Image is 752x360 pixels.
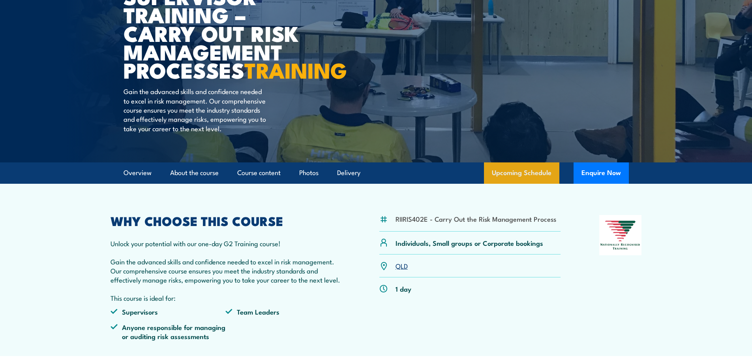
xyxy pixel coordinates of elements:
a: Course content [237,162,281,183]
a: About the course [170,162,219,183]
p: Gain the advanced skills and confidence needed to excel in risk management. Our comprehensive cou... [124,87,268,133]
p: Unlock your potential with our one-day G2 Training course! [111,239,341,248]
button: Enquire Now [574,162,629,184]
p: This course is ideal for: [111,293,341,302]
p: Gain the advanced skills and confidence needed to excel in risk management. Our comprehensive cou... [111,257,341,285]
li: Team Leaders [225,307,341,316]
a: Delivery [337,162,360,183]
a: Overview [124,162,152,183]
a: Photos [299,162,319,183]
h2: WHY CHOOSE THIS COURSE [111,215,341,226]
a: QLD [396,261,408,270]
p: Individuals, Small groups or Corporate bookings [396,238,543,247]
li: RIIRIS402E - Carry Out the Risk Management Process [396,214,556,223]
img: Nationally Recognised Training logo. [599,215,642,255]
strong: TRAINING [244,53,347,86]
li: Anyone responsible for managing or auditing risk assessments [111,322,226,341]
a: Upcoming Schedule [484,162,559,184]
li: Supervisors [111,307,226,316]
p: 1 day [396,284,411,293]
